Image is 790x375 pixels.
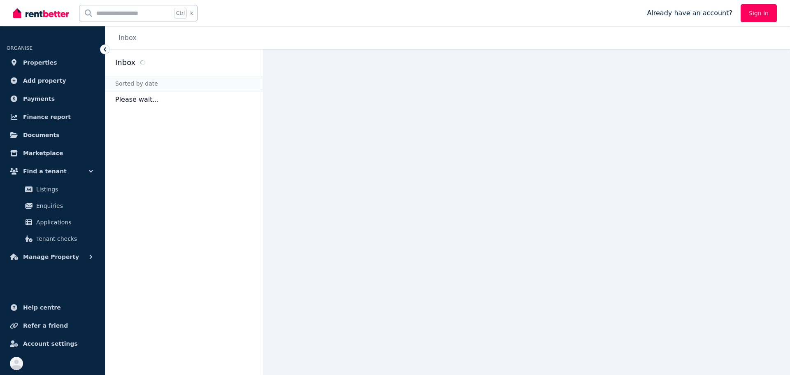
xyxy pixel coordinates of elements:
[7,335,98,352] a: Account settings
[36,234,92,244] span: Tenant checks
[13,7,69,19] img: RentBetter
[10,181,95,198] a: Listings
[36,201,92,211] span: Enquiries
[23,76,66,86] span: Add property
[23,321,68,331] span: Refer a friend
[7,72,98,89] a: Add property
[23,112,71,122] span: Finance report
[7,163,98,179] button: Find a tenant
[647,8,732,18] span: Already have an account?
[105,26,146,49] nav: Breadcrumb
[36,184,92,194] span: Listings
[23,303,61,312] span: Help centre
[7,45,33,51] span: ORGANISE
[23,58,57,68] span: Properties
[10,214,95,231] a: Applications
[7,127,98,143] a: Documents
[105,91,263,108] p: Please wait...
[7,299,98,316] a: Help centre
[7,249,98,265] button: Manage Property
[174,8,187,19] span: Ctrl
[7,317,98,334] a: Refer a friend
[115,57,135,68] h2: Inbox
[7,54,98,71] a: Properties
[7,109,98,125] a: Finance report
[118,34,137,42] a: Inbox
[23,94,55,104] span: Payments
[190,10,193,16] span: k
[7,91,98,107] a: Payments
[36,217,92,227] span: Applications
[23,148,63,158] span: Marketplace
[10,198,95,214] a: Enquiries
[10,231,95,247] a: Tenant checks
[23,166,67,176] span: Find a tenant
[23,252,79,262] span: Manage Property
[7,145,98,161] a: Marketplace
[741,4,777,22] a: Sign In
[105,76,263,91] div: Sorted by date
[23,130,60,140] span: Documents
[23,339,78,349] span: Account settings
